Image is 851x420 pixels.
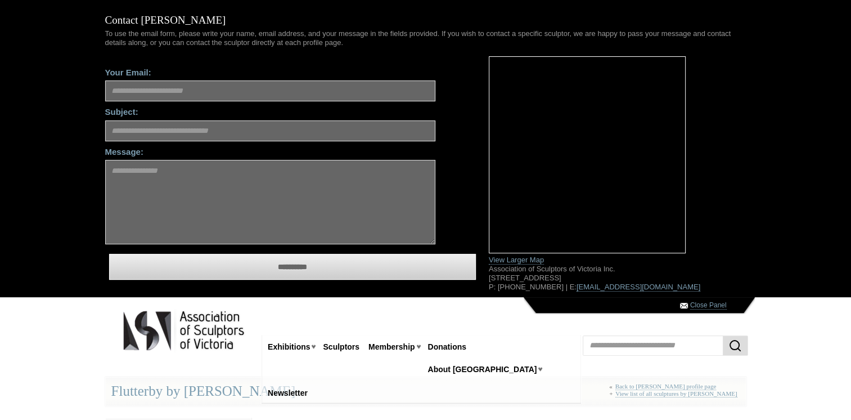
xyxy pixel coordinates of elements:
a: View Larger Map [489,256,544,265]
p: Association of Sculptors of Victoria Inc. [STREET_ADDRESS] P: [PHONE_NUMBER] | E: [489,265,746,292]
label: Message: [105,141,472,157]
a: [EMAIL_ADDRESS][DOMAIN_NAME] [577,283,700,292]
a: Sculptors [318,337,364,358]
a: Close Panel [690,301,727,310]
h1: Contact [PERSON_NAME] [105,15,746,29]
a: Donations [424,337,471,358]
img: Contact ASV [680,303,688,309]
a: View list of all sculptures by [PERSON_NAME] [615,390,737,397]
img: Search [728,339,742,352]
label: Your Email: [105,62,472,78]
p: To use the email form, please write your name, email address, and your message in the fields prov... [105,29,746,47]
label: Subject: [105,101,472,117]
img: logo.png [123,309,246,353]
a: Newsletter [263,383,312,404]
a: About [GEOGRAPHIC_DATA] [424,359,542,380]
a: Back to [PERSON_NAME] profile page [615,383,717,390]
a: Membership [364,337,419,358]
div: « + [609,383,740,403]
a: Exhibitions [263,337,314,358]
div: Flutterby by [PERSON_NAME] [105,377,746,406]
